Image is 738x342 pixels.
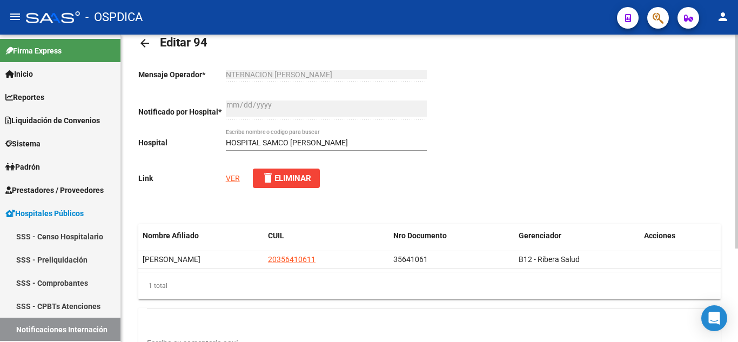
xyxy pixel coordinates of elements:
[143,231,199,240] span: Nombre Afiliado
[5,45,62,57] span: Firma Express
[644,231,675,240] span: Acciones
[716,10,729,23] mat-icon: person
[138,272,721,299] div: 1 total
[268,231,284,240] span: CUIL
[138,224,264,247] datatable-header-cell: Nombre Afiliado
[5,91,44,103] span: Reportes
[5,138,41,150] span: Sistema
[5,184,104,196] span: Prestadores / Proveedores
[9,10,22,23] mat-icon: menu
[264,224,389,247] datatable-header-cell: CUIL
[5,115,100,126] span: Liquidación de Convenios
[253,169,320,188] button: Eliminar
[389,224,514,247] datatable-header-cell: Nro Documento
[138,172,226,184] p: Link
[160,36,207,49] span: Editar 94
[514,224,640,247] datatable-header-cell: Gerenciador
[226,174,240,183] a: VER
[261,173,311,183] span: Eliminar
[143,255,200,264] span: RAMIREZ JONATAN IRENEO
[519,231,561,240] span: Gerenciador
[640,224,721,247] datatable-header-cell: Acciones
[138,37,151,50] mat-icon: arrow_back
[261,171,274,184] mat-icon: delete
[85,5,143,29] span: - OSPDICA
[5,207,84,219] span: Hospitales Públicos
[5,68,33,80] span: Inicio
[138,137,226,149] p: Hospital
[519,255,580,264] span: B12 - Ribera Salud
[138,69,226,81] p: Mensaje Operador
[5,161,40,173] span: Padrón
[393,231,447,240] span: Nro Documento
[701,305,727,331] div: Open Intercom Messenger
[138,106,226,118] p: Notificado por Hospital
[393,255,428,264] span: 35641061
[268,255,316,264] span: 20356410611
